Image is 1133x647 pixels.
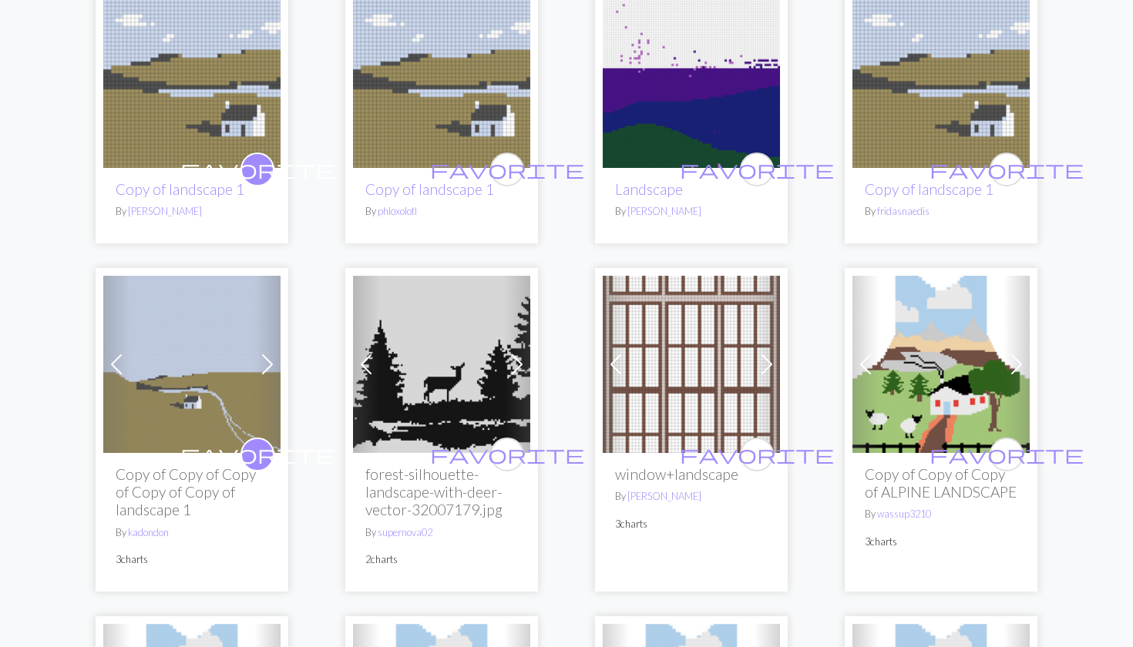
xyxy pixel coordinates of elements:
i: favourite [430,154,584,185]
span: favorite [930,442,1084,466]
a: Copy of landscape 1 [865,180,993,198]
p: 2 charts [365,552,518,567]
i: favourite [430,439,584,470]
a: supernova02 [378,526,432,538]
p: By [865,204,1017,219]
span: favorite [180,442,335,466]
a: [PERSON_NAME] [128,205,202,217]
a: Copy of landscape 1 [365,180,494,198]
a: Copy of landscape 1 [116,180,244,198]
p: By [365,204,518,219]
button: favourite [740,437,774,471]
i: favourite [180,439,335,470]
img: landscape 1 [103,276,281,453]
span: favorite [680,157,834,181]
a: forest-silhouette-landscape-with-deer-vector-32007179.jpg [353,355,530,370]
span: favorite [430,157,584,181]
h2: Copy of Copy of Copy of Copy of Copy of landscape 1 [116,465,268,518]
button: favourite [490,153,524,186]
span: favorite [930,157,1084,181]
p: By [865,507,1017,521]
p: 3 charts [116,552,268,567]
p: By [116,525,268,540]
button: favourite [990,437,1024,471]
span: favorite [680,442,834,466]
i: favourite [930,439,1084,470]
a: kadondon [128,526,169,538]
p: 3 charts [865,535,1017,549]
p: By [615,489,768,504]
a: Landscape [603,70,780,85]
a: phloxolotl [378,205,417,217]
span: favorite [430,442,584,466]
img: ALPINE LANDSCAPE [852,276,1030,453]
a: landscape 1 [103,70,281,85]
img: attempt_2_window [603,276,780,453]
a: wassup3210 [877,508,931,520]
span: favorite [180,157,335,181]
p: By [365,525,518,540]
i: favourite [180,154,335,185]
i: favourite [680,154,834,185]
a: landscape 1 [353,70,530,85]
a: [PERSON_NAME] [627,490,701,502]
a: [PERSON_NAME] [627,205,701,217]
p: 3 charts [615,517,768,531]
a: ALPINE LANDSCAPE [852,355,1030,370]
a: Landscape [615,180,683,198]
p: By [116,204,268,219]
a: landscape 1 [103,355,281,370]
button: favourite [990,153,1024,186]
a: fridasnaedis [877,205,930,217]
button: favourite [740,153,774,186]
button: favourite [490,437,524,471]
a: landscape 1 [852,70,1030,85]
h2: Copy of Copy of Copy of ALPINE LANDSCAPE [865,465,1017,501]
a: attempt_2_window [603,355,780,370]
button: favourite [240,153,274,186]
img: forest-silhouette-landscape-with-deer-vector-32007179.jpg [353,276,530,453]
p: By [615,204,768,219]
h2: window+landscape [615,465,768,483]
button: favourite [240,437,274,471]
i: favourite [930,154,1084,185]
h2: forest-silhouette-landscape-with-deer-vector-32007179.jpg [365,465,518,518]
i: favourite [680,439,834,470]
